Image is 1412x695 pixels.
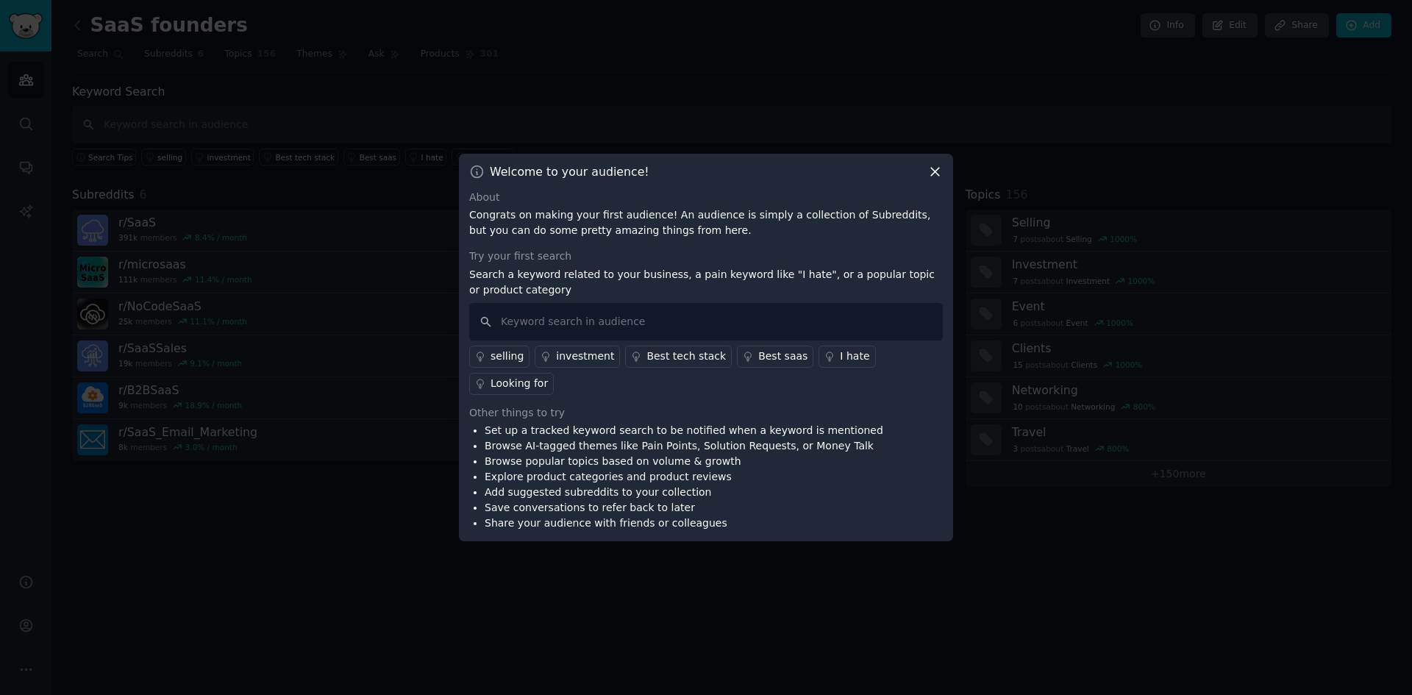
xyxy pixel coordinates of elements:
li: Save conversations to refer back to later [485,500,883,516]
p: Search a keyword related to your business, a pain keyword like "I hate", or a popular topic or pr... [469,267,943,298]
h3: Welcome to your audience! [490,164,649,179]
li: Explore product categories and product reviews [485,469,883,485]
input: Keyword search in audience [469,303,943,341]
div: selling [491,349,524,364]
div: Best saas [758,349,807,364]
a: I hate [819,346,875,368]
a: investment [535,346,620,368]
div: investment [556,349,614,364]
div: I hate [840,349,869,364]
a: Best saas [737,346,813,368]
li: Browse AI-tagged themes like Pain Points, Solution Requests, or Money Talk [485,438,883,454]
li: Share your audience with friends or colleagues [485,516,883,531]
div: Looking for [491,376,548,391]
li: Set up a tracked keyword search to be notified when a keyword is mentioned [485,423,883,438]
a: selling [469,346,529,368]
div: About [469,190,943,205]
a: Looking for [469,373,554,395]
div: Try your first search [469,249,943,264]
p: Congrats on making your first audience! An audience is simply a collection of Subreddits, but you... [469,207,943,238]
div: Other things to try [469,405,943,421]
a: Best tech stack [625,346,732,368]
li: Add suggested subreddits to your collection [485,485,883,500]
li: Browse popular topics based on volume & growth [485,454,883,469]
div: Best tech stack [646,349,726,364]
